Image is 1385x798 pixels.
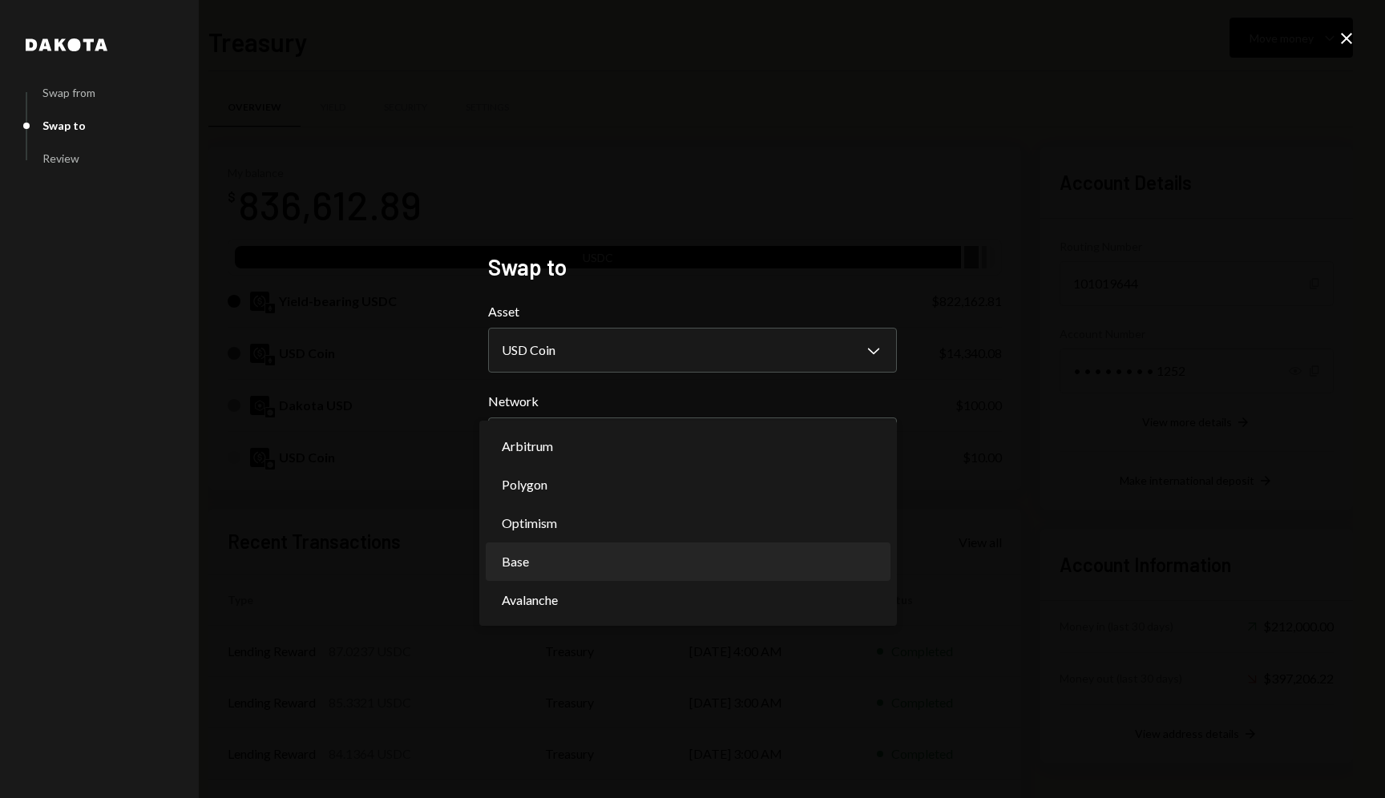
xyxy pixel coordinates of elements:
[488,252,897,283] h2: Swap to
[502,590,558,610] span: Avalanche
[488,302,897,321] label: Asset
[488,328,897,373] button: Asset
[488,392,897,411] label: Network
[502,514,557,533] span: Optimism
[42,151,79,165] div: Review
[488,417,897,462] button: Network
[502,552,529,571] span: Base
[42,119,86,132] div: Swap to
[42,86,95,99] div: Swap from
[502,475,547,494] span: Polygon
[502,437,553,456] span: Arbitrum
